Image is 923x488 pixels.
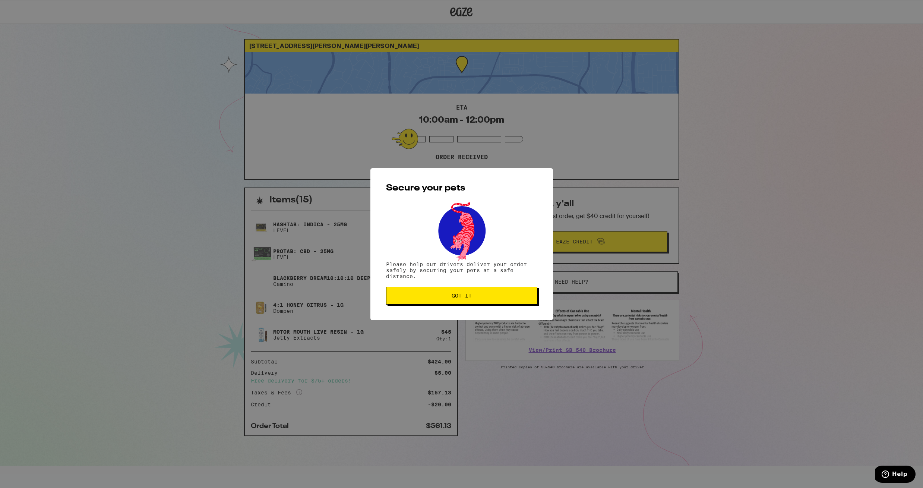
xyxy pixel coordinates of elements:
button: Got it [386,287,537,305]
p: Please help our drivers deliver your order safely by securing your pets at a safe distance. [386,261,537,279]
h2: Secure your pets [386,184,537,193]
iframe: Opens a widget where you can find more information [875,466,916,484]
img: pets [431,200,492,261]
span: Got it [452,293,472,298]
